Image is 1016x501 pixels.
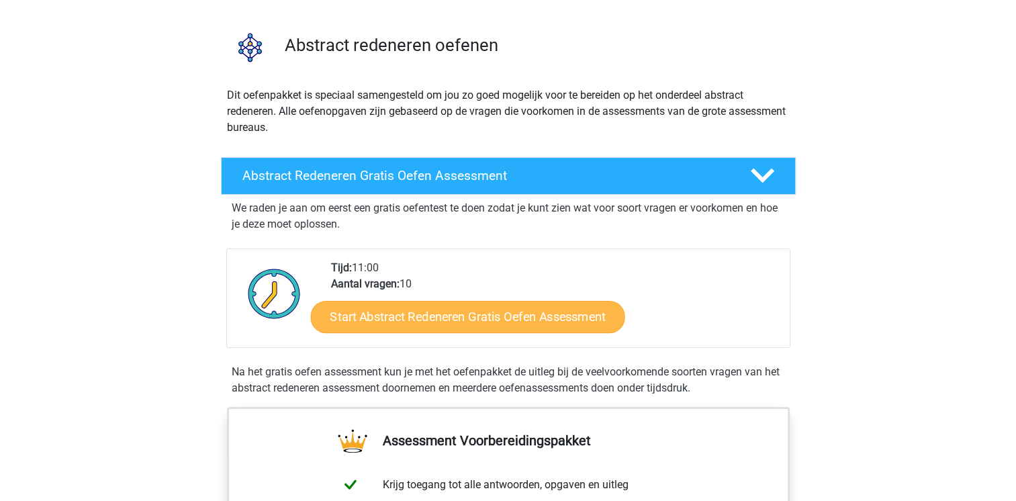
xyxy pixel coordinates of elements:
[331,261,352,274] b: Tijd:
[242,168,729,183] h4: Abstract Redeneren Gratis Oefen Assessment
[227,87,790,136] p: Dit oefenpakket is speciaal samengesteld om jou zo goed mogelijk voor te bereiden op het onderdee...
[331,277,400,290] b: Aantal vragen:
[240,260,308,327] img: Klok
[232,200,785,232] p: We raden je aan om eerst een gratis oefentest te doen zodat je kunt zien wat voor soort vragen er...
[285,35,785,56] h3: Abstract redeneren oefenen
[226,364,790,396] div: Na het gratis oefen assessment kun je met het oefenpakket de uitleg bij de veelvoorkomende soorte...
[222,19,279,76] img: abstract redeneren
[310,300,625,332] a: Start Abstract Redeneren Gratis Oefen Assessment
[321,260,789,347] div: 11:00 10
[216,157,801,195] a: Abstract Redeneren Gratis Oefen Assessment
